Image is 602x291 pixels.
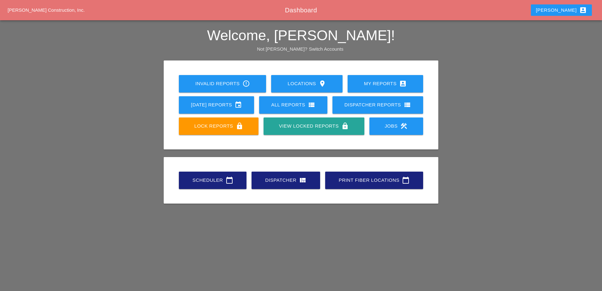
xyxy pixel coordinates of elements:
[242,80,250,87] i: error_outline
[343,101,413,109] div: Dispatcher Reports
[257,46,307,52] span: Not [PERSON_NAME]?
[274,122,354,130] div: View Locked Reports
[285,7,317,14] span: Dashboard
[325,172,423,189] a: Print Fiber Locations
[308,101,315,109] i: view_list
[179,172,246,189] a: Scheduler
[189,122,248,130] div: Lock Reports
[179,96,254,114] a: [DATE] Reports
[404,101,411,109] i: view_list
[380,122,413,130] div: Jobs
[399,80,407,87] i: account_box
[348,75,423,92] a: My Reports
[332,96,423,114] a: Dispatcher Reports
[271,75,342,92] a: Locations
[299,176,307,184] i: view_quilt
[269,101,317,109] div: All Reports
[8,7,85,13] a: [PERSON_NAME] Construction, Inc.
[319,80,326,87] i: location_on
[264,117,364,135] a: View Locked Reports
[335,176,413,184] div: Print Fiber Locations
[234,101,242,109] i: event
[262,176,310,184] div: Dispatcher
[309,46,344,52] a: Switch Accounts
[236,122,243,130] i: lock
[358,80,413,87] div: My Reports
[189,101,244,109] div: [DATE] Reports
[179,75,266,92] a: Invalid Reports
[226,176,233,184] i: calendar_today
[402,176,410,184] i: calendar_today
[252,172,320,189] a: Dispatcher
[579,6,587,14] i: account_box
[179,117,258,135] a: Lock Reports
[281,80,332,87] div: Locations
[369,117,423,135] a: Jobs
[531,4,592,16] button: [PERSON_NAME]
[400,122,408,130] i: construction
[341,122,349,130] i: lock
[189,176,236,184] div: Scheduler
[189,80,256,87] div: Invalid Reports
[259,96,327,114] a: All Reports
[536,6,587,14] div: [PERSON_NAME]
